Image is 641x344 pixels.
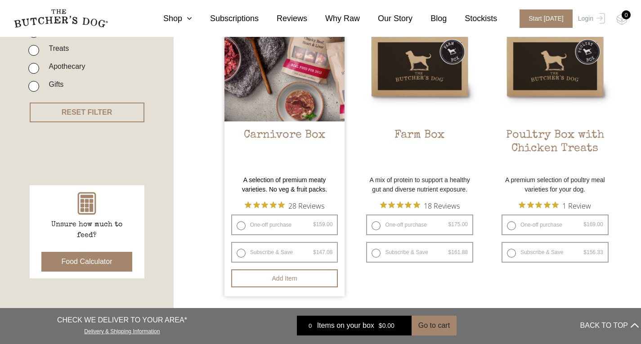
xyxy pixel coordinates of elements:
[448,249,468,255] bdi: 161.88
[502,242,609,263] label: Subscribe & Save
[359,1,480,121] img: Farm Box
[511,9,576,28] a: Start [DATE]
[231,269,338,287] button: Add item
[366,242,473,263] label: Subscribe & Save
[57,315,187,326] p: CHECK WE DELIVER TO YOUR AREA*
[30,103,144,122] button: RESET FILTER
[245,199,324,212] button: Rated 4.9 out of 5 stars from 28 reviews. Jump to reviews.
[519,199,591,212] button: Rated 5 out of 5 stars from 1 reviews. Jump to reviews.
[304,321,317,330] div: 0
[231,242,338,263] label: Subscribe & Save
[448,221,468,228] bdi: 175.00
[44,42,69,54] label: Treats
[359,175,480,194] p: A mix of protein to support a healthy gut and diverse nutrient exposure.
[307,13,360,25] a: Why Raw
[44,60,85,72] label: Apothecary
[224,1,345,171] a: Carnivore Box
[192,13,259,25] a: Subscriptions
[41,252,133,272] button: Food Calculator
[224,129,345,171] h2: Carnivore Box
[495,175,615,194] p: A premium selection of poultry meal varieties for your dog.
[297,316,412,335] a: 0 Items on your box $0.00
[622,10,631,19] div: 0
[366,214,473,235] label: One-off purchase
[502,214,609,235] label: One-off purchase
[562,199,591,212] span: 1 Review
[583,249,603,255] bdi: 156.33
[412,13,447,25] a: Blog
[317,320,374,331] span: Items on your box
[42,219,132,241] p: Unsure how much to feed?
[44,78,63,90] label: Gifts
[495,1,615,121] img: Poultry Box with Chicken Treats
[259,13,307,25] a: Reviews
[224,175,345,194] p: A selection of premium meaty varieties. No veg & fruit packs.
[145,13,192,25] a: Shop
[448,221,452,228] span: $
[580,315,639,336] button: BACK TO TOP
[313,249,332,255] bdi: 147.08
[448,249,452,255] span: $
[495,129,615,171] h2: Poultry Box with Chicken Treats
[380,199,460,212] button: Rated 4.9 out of 5 stars from 18 reviews. Jump to reviews.
[412,316,457,335] button: Go to cart
[379,322,394,329] bdi: 0.00
[379,322,382,329] span: $
[576,9,605,28] a: Login
[520,9,573,28] span: Start [DATE]
[84,326,160,335] a: Delivery & Shipping Information
[447,13,497,25] a: Stockists
[495,1,615,171] a: Poultry Box with Chicken TreatsPoultry Box with Chicken Treats
[313,221,332,228] bdi: 159.00
[359,1,480,171] a: Farm BoxFarm Box
[313,249,316,255] span: $
[424,199,460,212] span: 18 Reviews
[360,13,412,25] a: Our Story
[583,249,587,255] span: $
[359,129,480,171] h2: Farm Box
[583,221,587,228] span: $
[616,13,628,25] img: TBD_Cart-Empty.png
[231,214,338,235] label: One-off purchase
[583,221,603,228] bdi: 169.00
[288,199,324,212] span: 28 Reviews
[313,221,316,228] span: $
